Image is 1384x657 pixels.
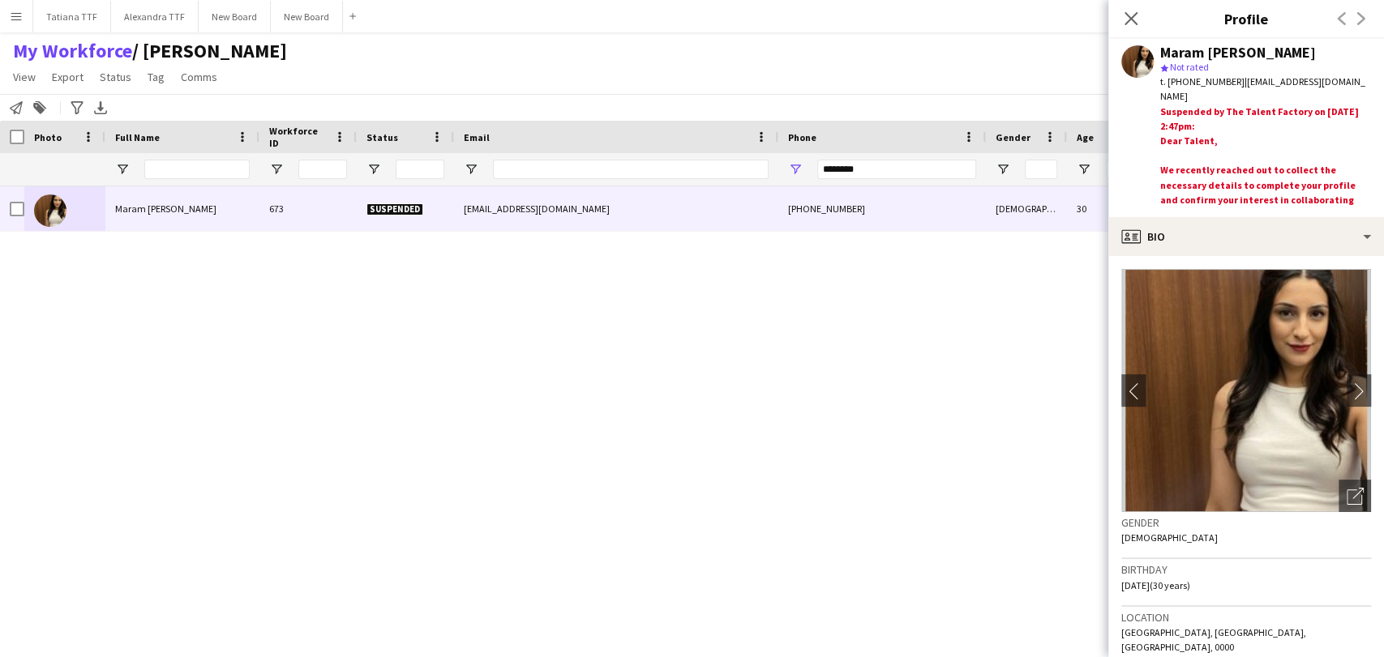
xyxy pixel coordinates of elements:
span: Phone [788,131,816,143]
div: Maram [PERSON_NAME] [1160,45,1316,60]
button: Open Filter Menu [366,162,381,177]
span: Comms [181,70,217,84]
span: Workforce ID [269,125,328,149]
input: Age Filter Input [1106,160,1125,179]
span: Gender [996,131,1031,143]
div: [PHONE_NUMBER] [778,186,986,231]
h3: Birthday [1121,562,1371,577]
a: Tag [141,66,171,87]
span: Status [366,131,398,143]
div: We recently reached out to collect the necessary details to complete your profile and confirm you... [1160,163,1371,251]
input: Workforce ID Filter Input [298,160,347,179]
input: Gender Filter Input [1025,160,1057,179]
a: My Workforce [13,39,132,63]
a: View [6,66,42,87]
span: Photo [34,131,62,143]
button: Open Filter Menu [996,162,1010,177]
img: Maram Ben arbia [34,194,66,227]
div: 673 [259,186,357,231]
button: Open Filter Menu [115,162,130,177]
div: Suspended by The Talent Factory on [DATE] 2:47pm: [1160,105,1371,211]
span: Email [464,131,490,143]
a: Comms [174,66,224,87]
span: [GEOGRAPHIC_DATA], [GEOGRAPHIC_DATA], [GEOGRAPHIC_DATA], 0000 [1121,626,1306,653]
button: New Board [271,1,343,32]
span: Export [52,70,84,84]
span: Tag [148,70,165,84]
div: Open photos pop-in [1339,480,1371,512]
button: New Board [199,1,271,32]
a: Export [45,66,90,87]
button: Open Filter Menu [1077,162,1091,177]
span: Age [1077,131,1094,143]
div: Bio [1108,217,1384,256]
div: [DEMOGRAPHIC_DATA] [986,186,1067,231]
button: Open Filter Menu [788,162,803,177]
input: Status Filter Input [396,160,444,179]
span: Status [100,70,131,84]
div: Dear Talent, [1160,134,1371,148]
span: [DEMOGRAPHIC_DATA] [1121,531,1218,544]
button: Open Filter Menu [269,162,284,177]
app-action-btn: Notify workforce [6,98,26,117]
h3: Gender [1121,515,1371,530]
input: Full Name Filter Input [144,160,250,179]
span: [DATE] (30 years) [1121,579,1190,591]
img: Crew avatar or photo [1121,269,1371,512]
span: View [13,70,36,84]
span: Maram [PERSON_NAME] [115,203,216,215]
button: Tatiana TTF [33,1,111,32]
h3: Location [1121,610,1371,625]
h3: Profile [1108,8,1384,29]
app-action-btn: Export XLSX [91,98,110,117]
app-action-btn: Advanced filters [67,98,87,117]
span: | [EMAIL_ADDRESS][DOMAIN_NAME] [1160,75,1365,102]
app-action-btn: Add to tag [30,98,49,117]
button: Open Filter Menu [464,162,478,177]
span: Not rated [1170,61,1209,73]
div: [EMAIL_ADDRESS][DOMAIN_NAME] [454,186,778,231]
div: 30 [1067,186,1135,231]
button: Alexandra TTF [111,1,199,32]
span: t. [PHONE_NUMBER] [1160,75,1245,87]
span: Suspended [366,203,423,215]
a: Status [93,66,138,87]
input: Phone Filter Input [817,160,976,179]
span: Full Name [115,131,160,143]
span: TATIANA [132,39,287,63]
input: Email Filter Input [493,160,769,179]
